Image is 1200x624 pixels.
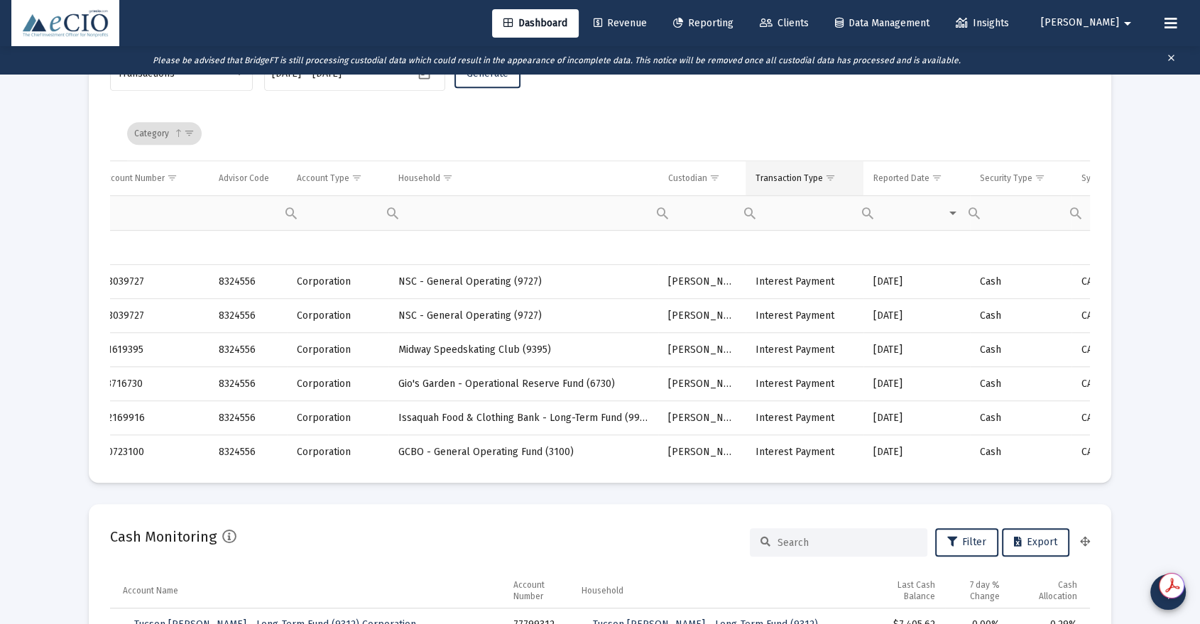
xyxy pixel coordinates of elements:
td: 8324556 [209,333,288,367]
td: Cash [970,401,1071,435]
div: Household [582,585,623,596]
td: GCBO - General Operating Fund (3100) [388,435,658,469]
td: Filter cell [658,195,745,230]
td: Interest Payment [746,333,863,367]
a: Revenue [582,9,658,38]
div: Cash Allocation [1020,579,1077,602]
td: [DATE] [863,435,970,469]
td: [PERSON_NAME] [658,265,745,299]
td: [DATE] [863,367,970,401]
span: Clients [760,17,809,29]
td: Column Account Type [287,161,388,195]
div: 7 day % Change [955,579,1000,602]
td: 91619395 [92,333,208,367]
td: Filter cell [970,195,1071,230]
div: Household [398,173,440,184]
td: [DATE] [863,401,970,435]
td: Gio's Garden - Operational Reserve Fund (6730) [388,367,658,401]
td: Column Transaction Type [746,161,863,195]
td: Column Custodian [658,161,745,195]
td: Corporation [287,333,388,367]
td: [DATE] [863,265,970,299]
td: Interest Payment [746,265,863,299]
span: Export [1014,536,1057,548]
td: Filter cell [1071,195,1147,230]
i: Please be advised that BridgeFT is still processing custodial data which could result in the appe... [153,55,961,65]
td: Column 7 day % Change [945,574,1010,608]
button: Export [1002,528,1069,557]
button: Filter [935,528,998,557]
td: Interest Payment [746,367,863,401]
div: Account Number [102,173,165,184]
td: CASH-1 [1071,333,1147,367]
div: Symbol [1081,173,1109,184]
td: 82169916 [92,401,208,435]
div: Custodian [668,173,707,184]
span: Show filter options for column 'Account Type' [351,173,362,183]
td: 33716730 [92,367,208,401]
td: [PERSON_NAME] [658,367,745,401]
div: Data grid [110,106,1090,461]
span: [PERSON_NAME] [1041,17,1119,29]
td: 8324556 [209,435,288,469]
td: Interest Payment [746,435,863,469]
td: Filter cell [746,195,863,230]
span: – [304,68,310,80]
div: Category [127,122,202,145]
td: Column Symbol [1071,161,1147,195]
td: CASH-1 [1071,299,1147,333]
td: Filter cell [388,195,658,230]
span: Insights [956,17,1009,29]
span: Show filter options for column 'Transaction Type' [825,173,836,183]
a: Clients [748,9,820,38]
div: Data grid toolbar [127,106,1080,160]
td: 8324556 [209,299,288,333]
a: Data Management [824,9,941,38]
td: Column Household [572,574,877,608]
td: [DATE] [863,333,970,367]
td: Cash [970,299,1071,333]
div: Reported Date [873,173,929,184]
td: Column Last Cash Balance [878,574,945,608]
td: Midway Speedskating Club (9395) [388,333,658,367]
td: [PERSON_NAME] [658,333,745,367]
td: Cash [970,333,1071,367]
td: Issaquah Food & Clothing Bank - Long-Term Fund (9916) [388,401,658,435]
td: Corporation [287,299,388,333]
td: CASH-1 [1071,367,1147,401]
td: [DATE] [863,299,970,333]
span: Show filter options for column 'Custodian' [709,173,720,183]
button: [PERSON_NAME] [1024,9,1153,37]
td: Column Cash Allocation [1010,574,1090,608]
span: Dashboard [503,17,567,29]
td: CASH-1 [1071,401,1147,435]
td: Interest Payment [746,299,863,333]
td: NSC - General Operating (9727) [388,299,658,333]
a: Dashboard [492,9,579,38]
span: Data Management [835,17,929,29]
td: 98039727 [92,299,208,333]
img: Dashboard [22,9,109,38]
td: Column Account Name [110,574,503,608]
td: Column Reported Date [863,161,970,195]
td: Column Advisor Code [209,161,288,195]
span: Show filter options for column 'Security Type' [1035,173,1045,183]
td: Cash [970,435,1071,469]
td: CASH-1 [1071,435,1147,469]
td: Corporation [287,401,388,435]
td: [PERSON_NAME] [658,401,745,435]
div: Account Type [297,173,349,184]
td: 80723100 [92,435,208,469]
div: Transaction Type [756,173,823,184]
span: Reporting [673,17,733,29]
span: Revenue [594,17,647,29]
td: Cash [970,265,1071,299]
td: [PERSON_NAME] [658,299,745,333]
h2: Cash Monitoring [110,525,217,548]
td: 8324556 [209,367,288,401]
td: 8324556 [209,401,288,435]
td: Column Account Number [503,574,572,608]
td: Filter cell [92,195,208,230]
td: Corporation [287,265,388,299]
td: [PERSON_NAME] [658,435,745,469]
